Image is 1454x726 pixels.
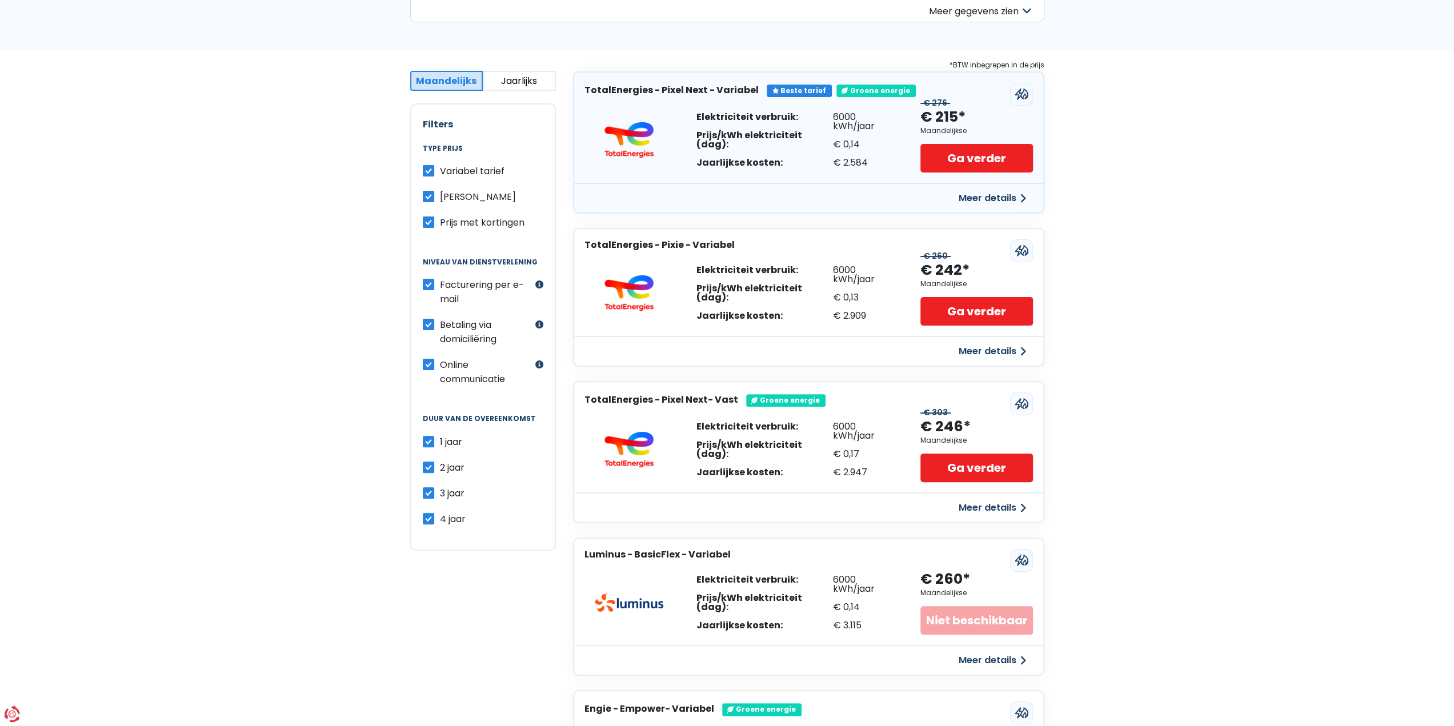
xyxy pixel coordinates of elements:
div: Prijs/kWh elektriciteit (dag): [696,131,833,149]
button: Meer details [952,650,1033,671]
div: 6000 kWh/jaar [833,575,898,593]
button: Meer details [952,498,1033,518]
div: € 276 [920,98,950,108]
div: € 260* [920,570,970,589]
img: Luminus [595,593,663,612]
div: Beste tarief [767,85,832,97]
div: € 2.947 [833,468,898,477]
div: Maandelijkse [920,436,967,444]
button: Maandelijks [410,71,483,91]
a: Ga verder [920,297,1032,326]
legend: Duur van de overeenkomst [423,415,543,434]
legend: Type prijs [423,145,543,164]
span: [PERSON_NAME] [440,190,516,203]
div: € 3.115 [833,621,898,630]
span: Variabel tarief [440,165,504,178]
img: TotalEnergies [595,275,663,311]
div: Prijs/kWh elektriciteit (dag): [696,284,833,302]
a: Ga verder [920,454,1032,482]
label: Betaling via domiciliëring [440,318,532,346]
div: Maandelijkse [920,127,967,135]
div: Jaarlijkse kosten: [696,621,833,630]
button: Jaarlijks [483,71,556,91]
div: Jaarlijkse kosten: [696,158,833,167]
div: Maandelijkse [920,280,967,288]
div: Niet beschikbaar [920,606,1032,635]
img: TotalEnergies [595,122,663,158]
div: Prijs/kWh elektriciteit (dag): [696,440,833,459]
div: € 215* [920,108,966,127]
a: Ga verder [920,144,1032,173]
legend: Niveau van dienstverlening [423,258,543,278]
h2: Filters [423,119,543,130]
div: € 242* [920,261,970,280]
div: Groene energie [746,394,826,407]
div: Maandelijkse [920,589,967,597]
div: Elektriciteit verbruik: [696,113,833,122]
div: € 0,13 [833,293,898,302]
h3: Engie - Empower- Variabel [584,703,714,714]
h3: TotalEnergies - Pixie - Variabel [584,239,735,250]
div: 6000 kWh/jaar [833,266,898,284]
h3: TotalEnergies - Pixel Next - Variabel [584,85,759,95]
div: Groene energie [836,85,916,97]
div: Elektriciteit verbruik: [696,575,833,584]
div: Groene energie [722,703,802,716]
span: 1 jaar [440,435,462,448]
div: *BTW inbegrepen in de prijs [573,59,1044,71]
div: Jaarlijkse kosten: [696,311,833,320]
div: € 2.909 [833,311,898,320]
div: Elektriciteit verbruik: [696,422,833,431]
div: 6000 kWh/jaar [833,422,898,440]
h3: Luminus - BasicFlex - Variabel [584,549,731,560]
div: € 246* [920,418,971,436]
label: Facturering per e-mail [440,278,532,306]
div: 6000 kWh/jaar [833,113,898,131]
div: € 260 [920,251,951,261]
div: € 0,14 [833,603,898,612]
div: € 303 [920,408,951,418]
span: Prijs met kortingen [440,216,524,229]
span: 3 jaar [440,487,464,500]
div: € 2.584 [833,158,898,167]
div: € 0,14 [833,140,898,149]
span: 2 jaar [440,461,464,474]
button: Meer details [952,341,1033,362]
div: Jaarlijkse kosten: [696,468,833,477]
span: 4 jaar [440,512,466,526]
h3: TotalEnergies - Pixel Next- Vast [584,394,738,405]
img: TotalEnergies [595,431,663,468]
div: Elektriciteit verbruik: [696,266,833,275]
div: € 0,17 [833,450,898,459]
label: Online communicatie [440,358,532,386]
button: Meer details [952,188,1033,208]
div: Prijs/kWh elektriciteit (dag): [696,593,833,612]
